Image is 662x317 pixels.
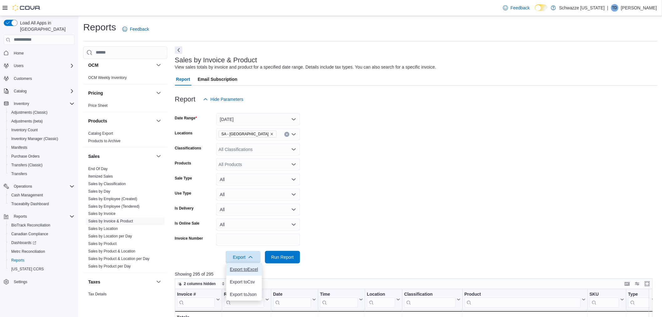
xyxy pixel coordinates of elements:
[589,291,619,297] div: SKU
[88,212,115,216] a: Sales by Invoice
[6,200,77,208] button: Traceabilty Dashboard
[270,132,274,136] button: Remove SA - Denver from selection in this group
[1,49,77,58] button: Home
[404,291,455,297] div: Classification
[11,231,48,236] span: Canadian Compliance
[13,5,41,11] img: Cova
[88,242,117,247] span: Sales by Product
[88,167,108,171] a: End Of Day
[9,153,74,160] span: Purchase Orders
[88,249,135,254] span: Sales by Product & Location
[229,251,257,263] span: Export
[88,138,120,143] span: Products to Archive
[11,223,50,228] span: BioTrack Reconciliation
[83,74,167,84] div: OCM
[130,26,149,32] span: Feedback
[216,188,300,201] button: All
[88,204,140,209] span: Sales by Employee (Tendered)
[621,4,657,12] p: [PERSON_NAME]
[175,280,218,288] button: 2 columns hidden
[11,171,27,176] span: Transfers
[284,132,289,137] button: Clear input
[83,130,167,147] div: Products
[1,212,77,221] button: Reports
[216,203,300,216] button: All
[1,87,77,96] button: Catalog
[11,278,30,286] a: Settings
[175,161,191,166] label: Products
[6,265,77,273] button: [US_STATE] CCRS
[224,291,264,307] div: Receipt # URL
[9,257,74,264] span: Reports
[501,2,532,14] a: Feedback
[464,291,585,307] button: Product
[271,254,294,260] span: Run Report
[11,258,24,263] span: Reports
[155,153,162,160] button: Sales
[88,257,150,262] span: Sales by Product & Location per Day
[155,61,162,69] button: OCM
[88,131,113,136] span: Catalog Export
[175,176,192,181] label: Sale Type
[175,191,191,196] label: Use Type
[291,147,296,152] button: Open list of options
[9,248,48,255] a: Metrc Reconciliation
[6,161,77,169] button: Transfers (Classic)
[9,200,74,208] span: Traceabilty Dashboard
[11,100,74,107] span: Inventory
[265,251,300,263] button: Run Report
[589,291,624,307] button: SKU
[211,96,243,102] span: Hide Parameters
[224,291,269,307] button: Receipt #
[222,131,269,137] span: SA - [GEOGRAPHIC_DATA]
[611,4,619,12] div: Tim Defabbo-Winter JR
[644,280,651,288] button: Enter fullscreen
[9,161,45,169] a: Transfers (Classic)
[88,75,127,80] a: OCM Weekly Inventory
[88,279,154,285] button: Taxes
[14,76,32,81] span: Customers
[216,218,300,231] button: All
[1,182,77,191] button: Operations
[88,292,107,297] a: Tax Details
[628,291,655,307] button: Type
[14,89,27,94] span: Catalog
[88,90,154,96] button: Pricing
[9,109,50,116] a: Adjustments (Classic)
[612,4,617,12] span: TD
[9,230,51,238] a: Canadian Compliance
[88,118,154,124] button: Products
[1,74,77,83] button: Customers
[83,102,167,112] div: Pricing
[175,206,194,211] label: Is Delivery
[88,219,133,224] span: Sales by Invoice & Product
[9,144,74,151] span: Manifests
[11,87,29,95] button: Catalog
[9,109,74,116] span: Adjustments (Classic)
[201,93,246,106] button: Hide Parameters
[177,291,215,297] div: Invoice #
[11,154,40,159] span: Purchase Orders
[88,174,113,179] a: Itemized Sales
[175,46,182,54] button: Next
[88,234,132,239] span: Sales by Location per Day
[11,163,43,168] span: Transfers (Classic)
[88,264,131,269] a: Sales by Product per Day
[9,117,74,125] span: Adjustments (beta)
[9,161,74,169] span: Transfers (Classic)
[88,227,118,231] a: Sales by Location
[634,280,641,288] button: Display options
[176,73,190,86] span: Report
[6,169,77,178] button: Transfers
[9,230,74,238] span: Canadian Compliance
[14,214,27,219] span: Reports
[18,20,74,32] span: Load All Apps in [GEOGRAPHIC_DATA]
[6,191,77,200] button: Cash Management
[11,213,74,220] span: Reports
[88,196,137,201] span: Sales by Employee (Created)
[6,134,77,143] button: Inventory Manager (Classic)
[88,153,100,159] h3: Sales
